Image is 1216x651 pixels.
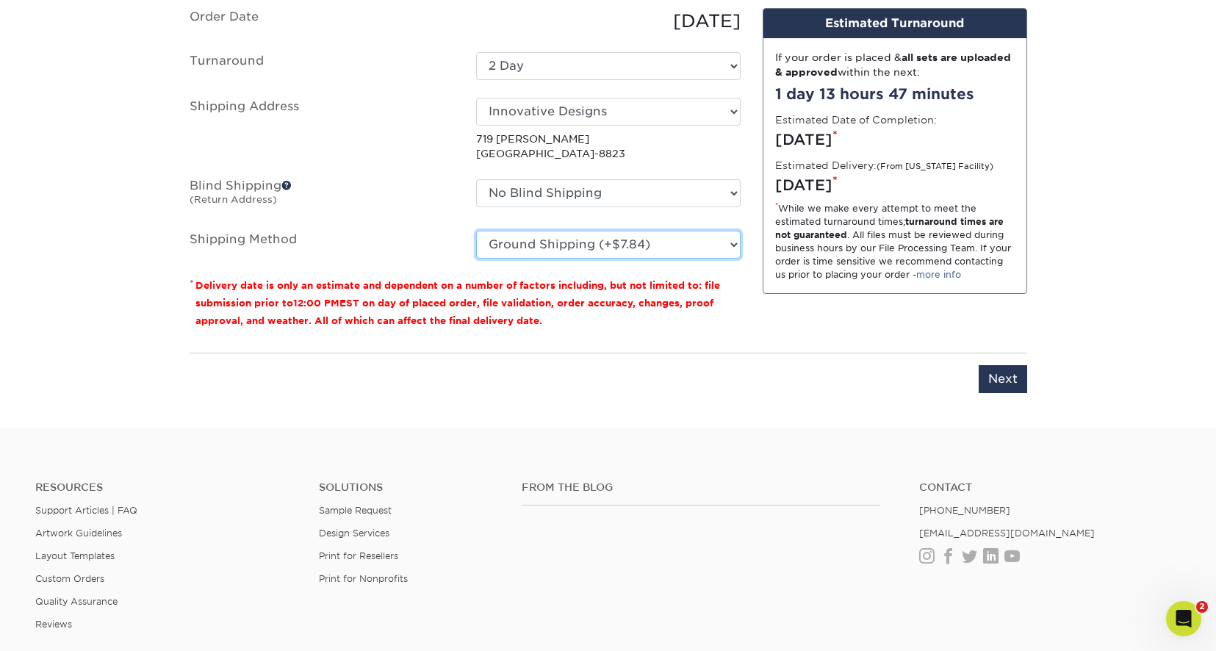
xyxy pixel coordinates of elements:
p: 719 [PERSON_NAME] [GEOGRAPHIC_DATA]-8823 [476,132,741,162]
a: Custom Orders [35,573,104,584]
label: Estimated Date of Completion: [775,112,937,127]
div: If your order is placed & within the next: [775,50,1015,80]
h4: Solutions [319,481,500,494]
label: Blind Shipping [179,179,465,213]
label: Estimated Delivery: [775,158,993,173]
a: [EMAIL_ADDRESS][DOMAIN_NAME] [919,528,1095,539]
a: Artwork Guidelines [35,528,122,539]
a: Support Articles | FAQ [35,505,137,516]
iframe: Intercom live chat [1166,601,1201,636]
a: Layout Templates [35,550,115,561]
label: Shipping Method [179,231,465,259]
strong: turnaround times are not guaranteed [775,216,1004,240]
input: Next [979,365,1027,393]
div: [DATE] [465,8,752,35]
div: 1 day 13 hours 47 minutes [775,83,1015,105]
div: While we make every attempt to meet the estimated turnaround times; . All files must be reviewed ... [775,202,1015,281]
a: Contact [919,481,1181,494]
a: more info [916,269,961,280]
small: (Return Address) [190,194,277,205]
h4: Resources [35,481,297,494]
iframe: Google Customer Reviews [4,606,125,646]
span: 2 [1196,601,1208,613]
div: [DATE] [775,174,1015,196]
a: Quality Assurance [35,596,118,607]
div: Estimated Turnaround [763,9,1026,38]
a: Print for Nonprofits [319,573,408,584]
a: Sample Request [319,505,392,516]
h4: From the Blog [522,481,879,494]
span: 12:00 PM [293,298,339,309]
a: Design Services [319,528,389,539]
small: (From [US_STATE] Facility) [877,162,993,171]
small: Delivery date is only an estimate and dependent on a number of factors including, but not limited... [195,280,720,326]
label: Turnaround [179,52,465,80]
label: Shipping Address [179,98,465,162]
a: [PHONE_NUMBER] [919,505,1010,516]
div: [DATE] [775,129,1015,151]
a: Print for Resellers [319,550,398,561]
label: Order Date [179,8,465,35]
